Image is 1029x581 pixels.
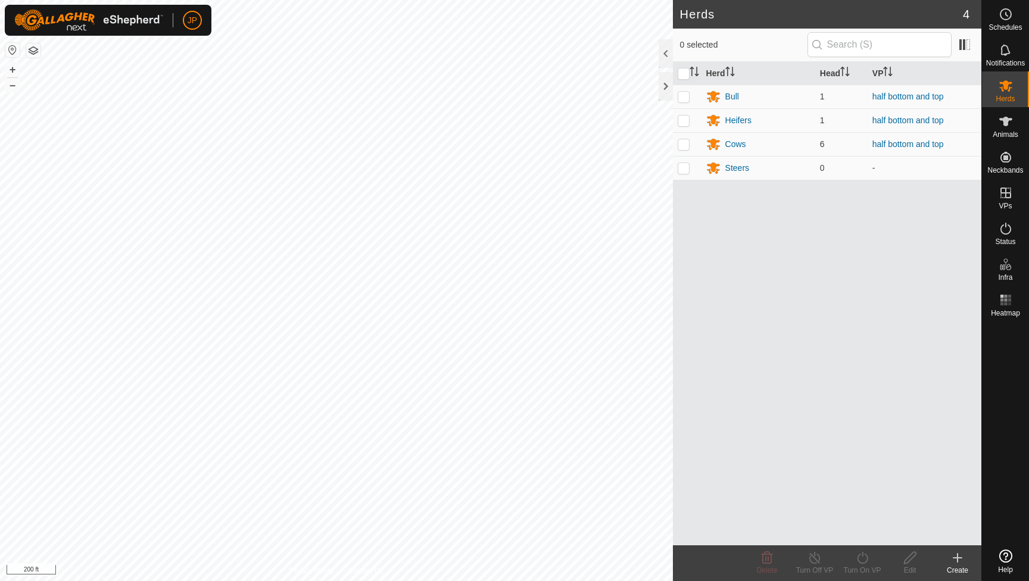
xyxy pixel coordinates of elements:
span: Heatmap [991,310,1020,317]
span: 4 [963,5,969,23]
a: Privacy Policy [289,566,334,576]
div: Bull [725,90,739,103]
div: Cows [725,138,746,151]
img: Gallagher Logo [14,10,163,31]
input: Search (S) [807,32,952,57]
td: - [868,156,981,180]
button: Map Layers [26,43,40,58]
a: Help [982,545,1029,578]
span: Delete [757,566,778,574]
a: half bottom and top [872,92,944,101]
div: Create [934,565,981,576]
a: half bottom and top [872,115,944,125]
button: – [5,78,20,92]
span: 1 [820,115,825,125]
div: Steers [725,162,749,174]
span: Schedules [989,24,1022,31]
th: Herd [701,62,815,85]
div: Edit [886,565,934,576]
span: 6 [820,139,825,149]
div: Heifers [725,114,752,127]
h2: Herds [680,7,963,21]
a: Contact Us [348,566,383,576]
span: Animals [993,131,1018,138]
span: Infra [998,274,1012,281]
span: 0 [820,163,825,173]
div: Turn Off VP [791,565,838,576]
p-sorticon: Activate to sort [690,68,699,78]
p-sorticon: Activate to sort [725,68,735,78]
button: + [5,63,20,77]
a: half bottom and top [872,139,944,149]
span: Notifications [986,60,1025,67]
span: 1 [820,92,825,101]
span: Status [995,238,1015,245]
div: Turn On VP [838,565,886,576]
button: Reset Map [5,43,20,57]
span: JP [188,14,197,27]
span: 0 selected [680,39,807,51]
span: Help [998,566,1013,573]
span: Neckbands [987,167,1023,174]
p-sorticon: Activate to sort [840,68,850,78]
span: Herds [996,95,1015,102]
p-sorticon: Activate to sort [883,68,893,78]
th: Head [815,62,868,85]
span: VPs [999,202,1012,210]
th: VP [868,62,981,85]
